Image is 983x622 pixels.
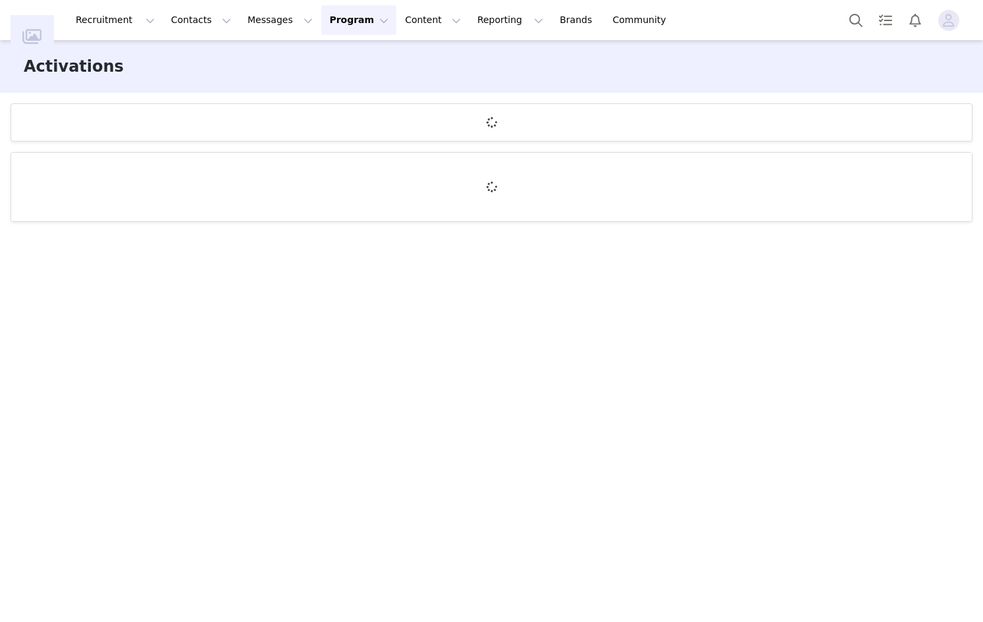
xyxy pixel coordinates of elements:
div: avatar [942,10,955,31]
button: Content [397,5,469,35]
button: Profile [930,10,972,31]
button: Program [321,5,396,35]
button: Messages [240,5,321,35]
button: Notifications [901,5,930,35]
button: Search [841,5,870,35]
a: Brands [552,5,604,35]
h3: Activations [24,55,124,78]
button: Contacts [163,5,239,35]
a: Community [605,5,680,35]
button: Recruitment [68,5,163,35]
button: Reporting [469,5,551,35]
a: Tasks [871,5,900,35]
